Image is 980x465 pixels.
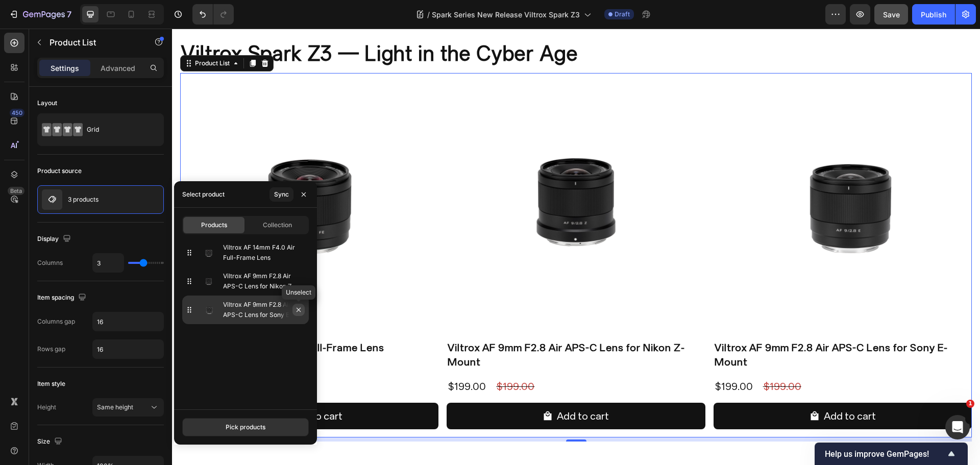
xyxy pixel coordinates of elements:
[37,232,73,246] div: Display
[385,380,437,395] div: Add to cart
[37,291,88,305] div: Item spacing
[275,350,315,366] div: $199.00
[945,415,970,439] iframe: Intercom live chat
[542,44,800,303] a: Viltrox AF 9mm F2.8 Air APS-C Lens for Sony E-Mount
[542,44,800,303] img: Viltrox AF 9mm F2.8 Air APS - C Lens for Sony E - Mount - Viltrox Storecamera lens
[93,312,163,331] input: Auto
[275,374,533,401] button: Add to cart
[542,374,800,401] button: Add to cart
[874,4,908,25] button: Save
[269,187,293,202] button: Sync
[10,109,24,117] div: 450
[542,350,582,366] div: $199.00
[37,435,64,449] div: Size
[223,300,305,320] p: Viltrox AF 9mm F2.8 Air APS-C Lens for Sony E-Mount
[67,8,71,20] p: 7
[921,9,946,20] div: Publish
[427,9,430,20] span: /
[275,311,533,341] h2: Viltrox AF 9mm F2.8 Air APS-C Lens for Nikon Z-Mount
[825,449,945,459] span: Help us improve GemPages!
[966,400,974,408] span: 1
[182,190,225,199] div: Select product
[883,10,900,19] span: Save
[263,221,292,230] span: Collection
[68,196,99,203] p: 3 products
[652,380,704,395] div: Add to cart
[199,271,219,291] img: collections
[93,254,124,272] input: Auto
[223,242,305,263] p: Viltrox AF 14mm F4.0 Air Full-Frame Lens
[87,118,149,141] div: Grid
[274,190,289,199] div: Sync
[37,317,75,326] div: Columns gap
[37,166,82,176] div: Product source
[37,345,65,354] div: Rows gap
[8,187,24,195] div: Beta
[4,4,76,25] button: 7
[192,4,234,25] div: Undo/Redo
[615,10,630,19] span: Draft
[825,448,958,460] button: Show survey - Help us improve GemPages!
[223,271,305,291] p: Viltrox AF 9mm F2.8 Air APS-C Lens for Nikon Z-Mount
[172,29,980,465] iframe: Design area
[50,36,136,48] p: Product List
[275,44,533,303] a: Viltrox AF 9mm F2.8 Air APS-C Lens for Nikon Z-Mount
[37,379,65,388] div: Item style
[37,403,56,412] div: Height
[37,258,63,267] div: Columns
[226,423,265,432] div: Pick products
[97,403,133,411] span: Same height
[323,350,363,366] div: $199.00
[93,340,163,358] input: Auto
[912,4,955,25] button: Publish
[42,189,62,210] img: product feature img
[432,9,580,20] span: Spark Series New Release Viltrox Spark Z3
[21,30,60,39] div: Product List
[182,418,309,436] button: Pick products
[101,63,135,74] p: Advanced
[51,63,79,74] p: Settings
[275,44,533,303] img: Viltrox AF 9mm F2.8 Air APS - C Lens for Nikon Z - Mount - Viltrox Storecamera lens
[542,311,800,341] h2: Viltrox AF 9mm F2.8 Air APS-C Lens for Sony E-Mount
[590,350,630,366] div: $199.00
[201,221,227,230] span: Products
[92,398,164,417] button: Same height
[37,99,57,108] div: Layout
[199,300,219,320] img: collections
[199,242,219,263] img: collections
